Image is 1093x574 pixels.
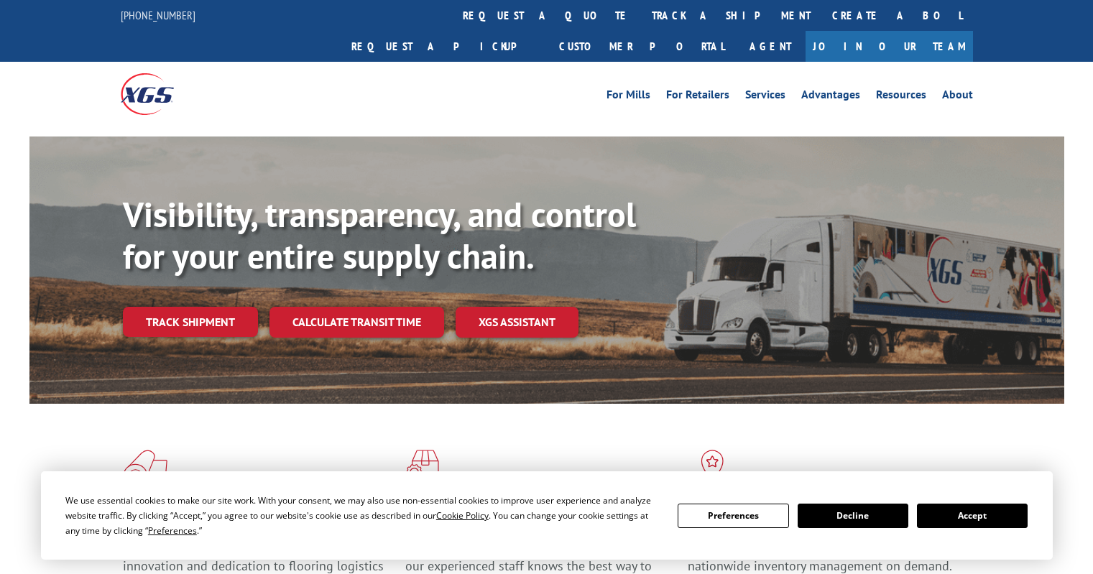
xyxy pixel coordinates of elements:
[745,89,785,105] a: Services
[436,509,489,522] span: Cookie Policy
[148,524,197,537] span: Preferences
[123,192,636,278] b: Visibility, transparency, and control for your entire supply chain.
[121,8,195,22] a: [PHONE_NUMBER]
[917,504,1028,528] button: Accept
[456,307,578,338] a: XGS ASSISTANT
[942,89,973,105] a: About
[405,450,439,487] img: xgs-icon-focused-on-flooring-red
[607,89,650,105] a: For Mills
[735,31,806,62] a: Agent
[798,504,908,528] button: Decline
[688,450,737,487] img: xgs-icon-flagship-distribution-model-red
[65,493,660,538] div: We use essential cookies to make our site work. With your consent, we may also use non-essential ...
[123,450,167,487] img: xgs-icon-total-supply-chain-intelligence-red
[678,504,788,528] button: Preferences
[41,471,1053,560] div: Cookie Consent Prompt
[666,89,729,105] a: For Retailers
[876,89,926,105] a: Resources
[806,31,973,62] a: Join Our Team
[548,31,735,62] a: Customer Portal
[341,31,548,62] a: Request a pickup
[269,307,444,338] a: Calculate transit time
[123,307,258,337] a: Track shipment
[801,89,860,105] a: Advantages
